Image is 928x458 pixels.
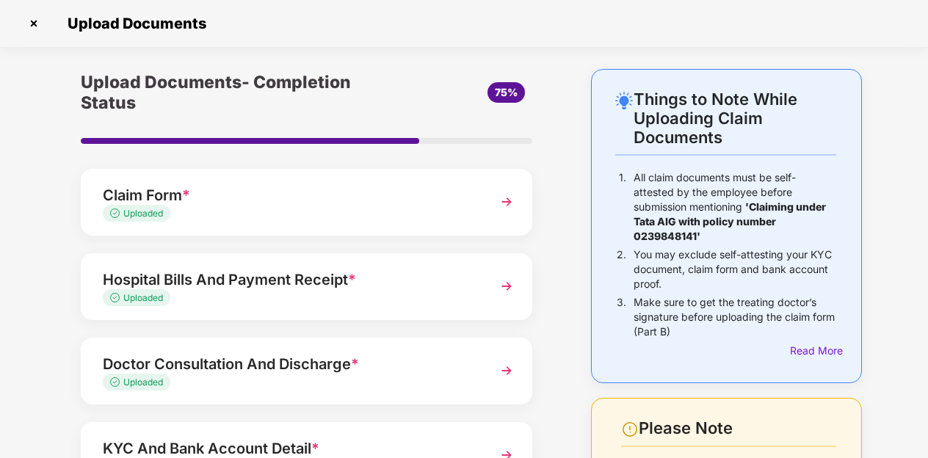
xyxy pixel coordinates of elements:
p: 2. [617,247,626,291]
p: Make sure to get the treating doctor’s signature before uploading the claim form (Part B) [634,295,836,339]
span: Uploaded [123,377,163,388]
div: Please Note [639,418,836,438]
p: All claim documents must be self-attested by the employee before submission mentioning [634,170,836,244]
b: 'Claiming under Tata AIG with policy number 0239848141' [634,200,826,242]
div: Things to Note While Uploading Claim Documents [634,90,836,147]
img: svg+xml;base64,PHN2ZyB4bWxucz0iaHR0cDovL3d3dy53My5vcmcvMjAwMC9zdmciIHdpZHRoPSIxMy4zMzMiIGhlaWdodD... [110,293,123,302]
img: svg+xml;base64,PHN2ZyBpZD0iQ3Jvc3MtMzJ4MzIiIHhtbG5zPSJodHRwOi8vd3d3LnczLm9yZy8yMDAwL3N2ZyIgd2lkdG... [22,12,46,35]
img: svg+xml;base64,PHN2ZyBpZD0iTmV4dCIgeG1sbnM9Imh0dHA6Ly93d3cudzMub3JnLzIwMDAvc3ZnIiB3aWR0aD0iMzYiIG... [493,357,520,384]
span: Uploaded [123,208,163,219]
div: Hospital Bills And Payment Receipt [103,268,476,291]
p: 3. [617,295,626,339]
div: Read More [790,343,836,359]
div: Doctor Consultation And Discharge [103,352,476,376]
img: svg+xml;base64,PHN2ZyBpZD0iTmV4dCIgeG1sbnM9Imh0dHA6Ly93d3cudzMub3JnLzIwMDAvc3ZnIiB3aWR0aD0iMzYiIG... [493,273,520,299]
img: svg+xml;base64,PHN2ZyB4bWxucz0iaHR0cDovL3d3dy53My5vcmcvMjAwMC9zdmciIHdpZHRoPSIxMy4zMzMiIGhlaWdodD... [110,377,123,387]
span: Uploaded [123,292,163,303]
span: Upload Documents [53,15,214,32]
p: 1. [619,170,626,244]
div: Claim Form [103,183,476,207]
img: svg+xml;base64,PHN2ZyBpZD0iV2FybmluZ18tXzI0eDI0IiBkYXRhLW5hbWU9Ildhcm5pbmcgLSAyNHgyNCIgeG1sbnM9Im... [621,421,639,438]
img: svg+xml;base64,PHN2ZyB4bWxucz0iaHR0cDovL3d3dy53My5vcmcvMjAwMC9zdmciIHdpZHRoPSIxMy4zMzMiIGhlaWdodD... [110,208,123,218]
img: svg+xml;base64,PHN2ZyBpZD0iTmV4dCIgeG1sbnM9Imh0dHA6Ly93d3cudzMub3JnLzIwMDAvc3ZnIiB3aWR0aD0iMzYiIG... [493,189,520,215]
div: Upload Documents- Completion Status [81,69,382,116]
img: svg+xml;base64,PHN2ZyB4bWxucz0iaHR0cDovL3d3dy53My5vcmcvMjAwMC9zdmciIHdpZHRoPSIyNC4wOTMiIGhlaWdodD... [615,92,633,109]
span: 75% [495,86,518,98]
p: You may exclude self-attesting your KYC document, claim form and bank account proof. [634,247,836,291]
